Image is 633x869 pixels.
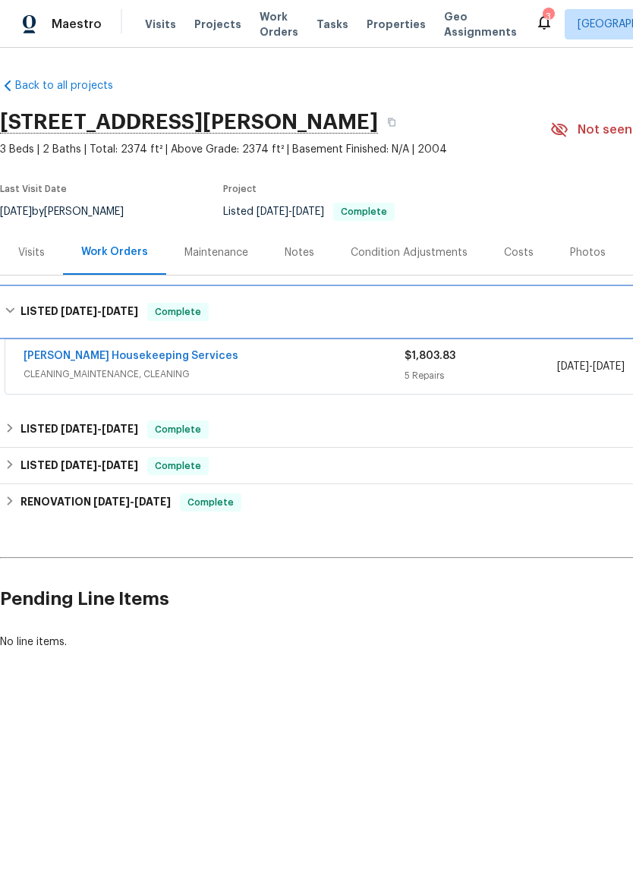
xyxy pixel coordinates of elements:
[61,460,138,471] span: -
[149,304,207,320] span: Complete
[351,245,468,260] div: Condition Adjustments
[570,245,606,260] div: Photos
[61,306,97,316] span: [DATE]
[504,245,534,260] div: Costs
[593,361,625,372] span: [DATE]
[444,9,517,39] span: Geo Assignments
[292,206,324,217] span: [DATE]
[149,422,207,437] span: Complete
[335,207,393,216] span: Complete
[102,423,138,434] span: [DATE]
[557,359,625,374] span: -
[285,245,314,260] div: Notes
[61,423,138,434] span: -
[257,206,288,217] span: [DATE]
[367,17,426,32] span: Properties
[102,306,138,316] span: [DATE]
[18,245,45,260] div: Visits
[20,457,138,475] h6: LISTED
[20,493,171,512] h6: RENOVATION
[20,420,138,439] h6: LISTED
[557,361,589,372] span: [DATE]
[378,109,405,136] button: Copy Address
[24,351,238,361] a: [PERSON_NAME] Housekeeping Services
[181,495,240,510] span: Complete
[102,460,138,471] span: [DATE]
[81,244,148,260] div: Work Orders
[223,206,395,217] span: Listed
[61,423,97,434] span: [DATE]
[52,17,102,32] span: Maestro
[194,17,241,32] span: Projects
[24,367,405,382] span: CLEANING_MAINTENANCE, CLEANING
[260,9,298,39] span: Work Orders
[543,9,553,24] div: 3
[61,306,138,316] span: -
[184,245,248,260] div: Maintenance
[134,496,171,507] span: [DATE]
[145,17,176,32] span: Visits
[223,184,257,194] span: Project
[149,458,207,474] span: Complete
[257,206,324,217] span: -
[405,351,455,361] span: $1,803.83
[405,368,557,383] div: 5 Repairs
[61,460,97,471] span: [DATE]
[316,19,348,30] span: Tasks
[93,496,130,507] span: [DATE]
[93,496,171,507] span: -
[20,303,138,321] h6: LISTED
